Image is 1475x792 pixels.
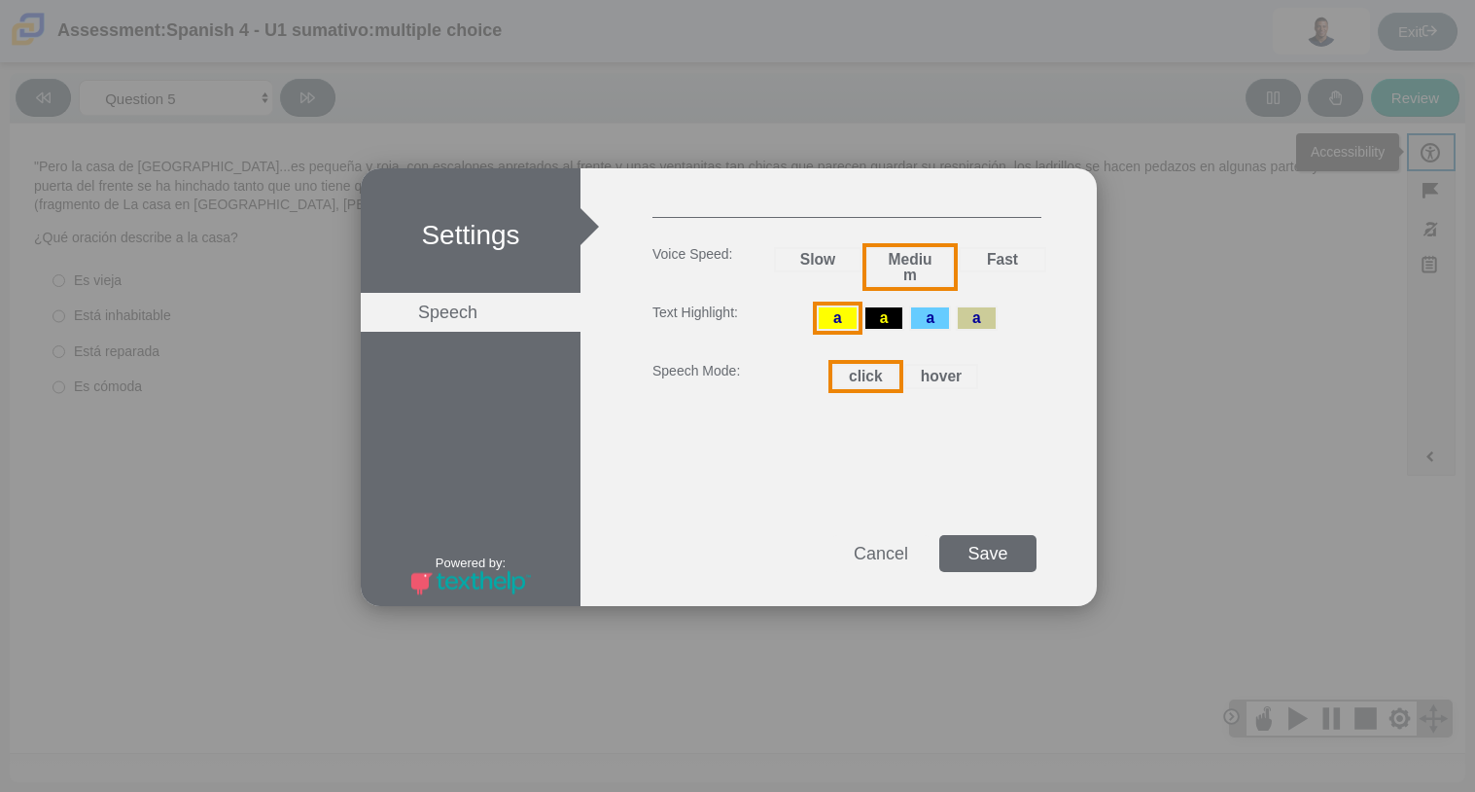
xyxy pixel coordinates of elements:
[774,247,861,272] div: Slow
[361,293,580,332] li: Speech
[956,306,998,331] div: a
[939,535,1036,572] div: Save
[909,306,951,331] div: a
[652,296,769,319] div: Text Highlight:
[866,247,954,287] div: Medium
[832,535,930,572] div: Cancel
[652,237,769,261] div: Voice Speed:
[959,247,1046,272] div: Fast
[904,364,978,389] div: hover
[832,364,899,389] div: click
[398,569,544,596] div: Visit Texthelp.com
[652,354,769,378] div: Speech Mode:
[817,306,859,331] div: a
[863,306,905,331] div: a
[361,168,580,293] h1: Settings
[361,557,580,569] div: Powered by:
